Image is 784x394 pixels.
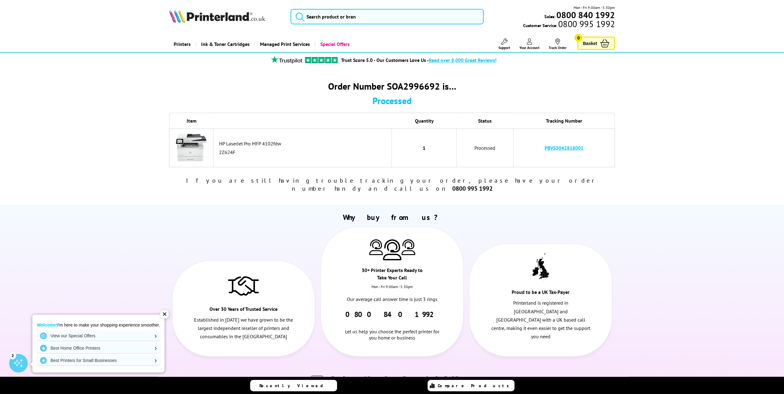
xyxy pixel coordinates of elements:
[401,239,415,255] img: Printer Experts
[519,45,539,50] span: Your Account
[491,299,591,341] p: Printerland is registered in [GEOGRAPHIC_DATA] and [GEOGRAPHIC_DATA] with a UK based call centre,...
[259,383,329,388] span: Recently Viewed
[329,372,473,388] span: Subscribe for Special Offers
[555,12,615,18] a: 0800 840 1992
[169,213,615,222] h2: Why buy from us?
[169,9,265,23] img: Printerland Logo
[519,39,539,50] a: Your Account
[457,113,514,128] th: Status
[428,380,514,391] a: Compare Products
[505,288,576,299] div: Proud to be a UK Tax-Payer
[268,56,305,63] img: trustpilot rating
[457,128,514,167] td: Processed
[169,9,283,24] a: Printerland Logo
[250,380,337,391] a: Recently Viewed
[290,9,484,24] input: Search product or bran
[545,145,583,151] a: PBVS3042818001
[549,39,567,50] a: Track Order
[342,319,442,341] div: Let us help you choose the perfect printer for you home or business
[532,253,549,281] img: UK tax payer
[574,5,615,10] span: Mon - Fri 9:00am - 5:30pm
[438,383,512,388] span: Compare Products
[345,310,439,319] a: 0800 840 1992
[208,305,279,316] div: Over 30 Years of Trusted Service
[37,331,160,341] a: View our Special Offers
[575,34,582,42] span: 0
[577,37,615,50] a: Basket 0
[583,39,597,47] span: Basket
[498,39,510,50] a: Support
[201,36,250,52] span: Ink & Toner Cartridges
[160,310,169,319] div: ✕
[557,21,615,27] span: 0800 995 1992
[37,343,160,353] a: Best Home Office Printers
[219,140,388,147] div: HP LaserJet Pro MFP 4102fdw
[9,352,16,359] div: 2
[176,132,207,163] img: HP LaserJet Pro MFP 4102fdw
[169,177,615,193] div: If you are still having trouble tracking your order, please have your order number handy and call...
[37,322,160,328] p: I'm here to make your shopping experience smoother.
[169,36,195,52] a: Printers
[523,21,615,28] span: Customer Service:
[305,57,338,63] img: trustpilot rating
[452,185,493,193] b: 0800 995 1992
[392,128,457,167] td: 1
[315,36,354,52] a: Special Offers
[37,323,57,327] strong: Welcome!
[498,45,510,50] span: Support
[254,36,315,52] a: Managed Print Services
[383,239,401,261] img: Printer Experts
[341,57,496,63] a: Trust Score 5.0 - Our Customers Love Us -Read over 8,000 Great Reviews!
[544,14,555,19] span: Sales:
[195,36,254,52] a: Ink & Toner Cartridges
[169,80,615,92] div: Order Number SOA2996692 is…
[514,113,615,128] th: Tracking Number
[392,113,457,128] th: Quantity
[321,284,463,295] div: Mon - Fri 9:00am - 5.30pm
[169,113,214,128] th: Item
[228,273,259,298] img: Trusted Service
[356,266,428,284] div: 30+ Printer Experts Ready to Take Your Call
[37,355,160,365] a: Best Printers for Small Businesses
[342,295,442,303] p: Our average call answer time is just 3 rings
[169,95,615,107] div: Processed
[369,239,383,255] img: Printer Experts
[429,57,496,63] span: Read over 8,000 Great Reviews!
[194,316,293,341] p: Established in [DATE] we have grown to be the largest independent reseller of printers and consum...
[219,149,388,155] div: 2Z624F
[556,9,615,21] b: 0800 840 1992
